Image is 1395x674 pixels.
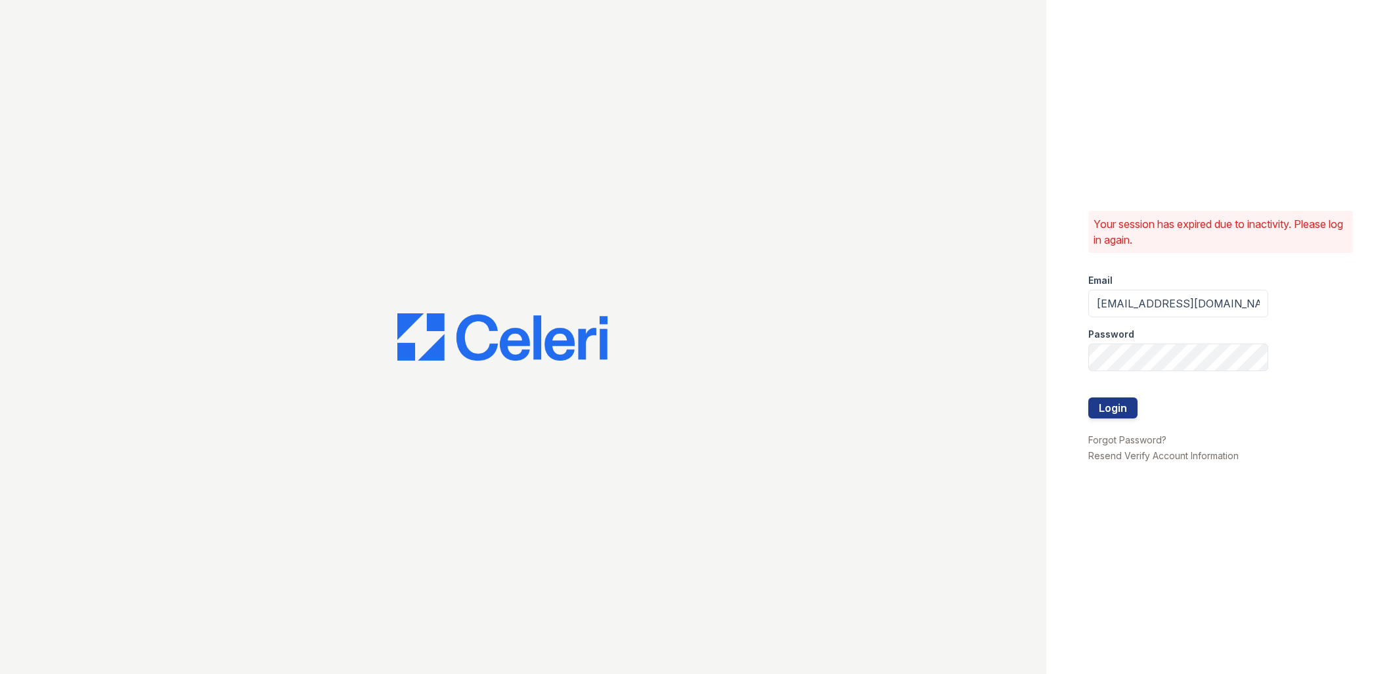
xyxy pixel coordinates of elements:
a: Forgot Password? [1088,434,1166,445]
label: Email [1088,274,1113,287]
button: Login [1088,397,1138,418]
label: Password [1088,328,1134,341]
p: Your session has expired due to inactivity. Please log in again. [1094,216,1348,248]
img: CE_Logo_Blue-a8612792a0a2168367f1c8372b55b34899dd931a85d93a1a3d3e32e68fde9ad4.png [397,313,608,361]
a: Resend Verify Account Information [1088,450,1239,461]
